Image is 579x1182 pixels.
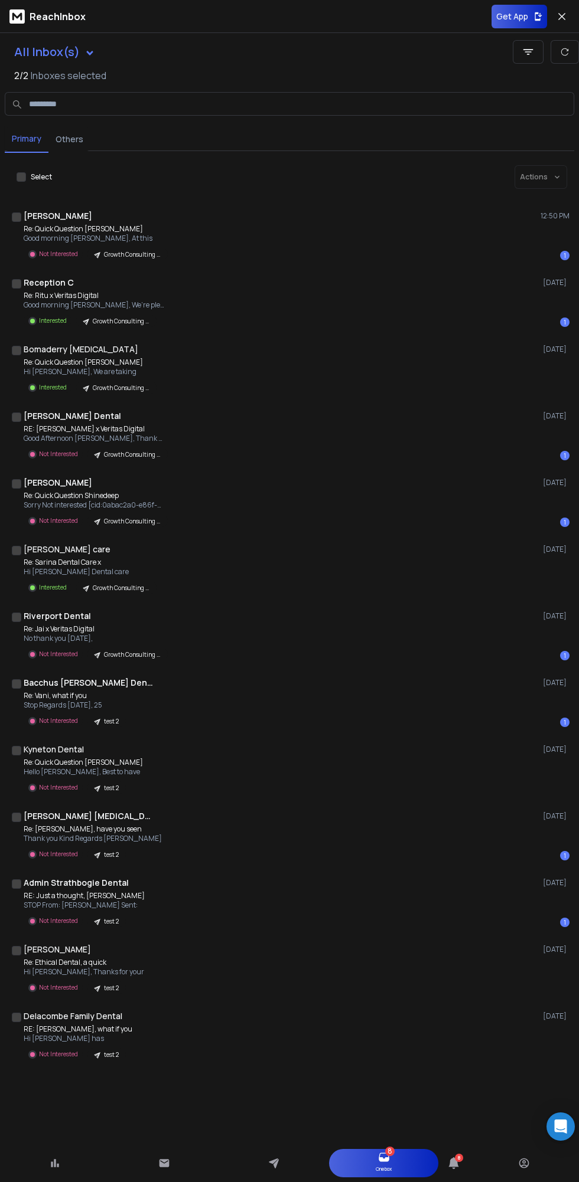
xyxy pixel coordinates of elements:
p: Re: Quick Question [PERSON_NAME] [24,224,165,234]
p: Not Interested [39,983,78,992]
p: 12:50 PM [541,211,570,221]
p: No thank you [DATE], [24,634,165,643]
h1: Bomaderry [MEDICAL_DATA] [24,343,138,355]
h1: [PERSON_NAME] [MEDICAL_DATA] [24,810,154,822]
p: Hi [PERSON_NAME], Thanks for your [24,967,144,977]
p: Re: Quick Question [PERSON_NAME] [24,758,143,767]
span: 2 / 2 [14,68,28,83]
span: 8 [455,1154,463,1162]
h1: [PERSON_NAME] [24,477,92,489]
p: Interested [39,383,67,392]
p: RE: [PERSON_NAME] x Veritas Digital [24,424,165,434]
p: [DATE] [543,345,570,354]
p: test 2 [104,1050,119,1059]
p: Hello [PERSON_NAME], Best to have [24,767,143,777]
p: Thank you Kind Regards [PERSON_NAME] [24,834,162,843]
button: Get App [492,5,547,28]
p: Not Interested [39,516,78,525]
p: Not Interested [39,250,78,258]
p: Re: Vani, what if you [24,691,126,700]
p: Not Interested [39,850,78,859]
label: Select [31,172,52,182]
p: Re: Ethical Dental, a quick [24,958,144,967]
p: Interested [39,316,67,325]
p: Not Interested [39,650,78,659]
p: Hi [PERSON_NAME], We are taking [24,367,157,376]
p: Growth Consulting Group - Dentist [93,584,149,592]
p: [DATE] [543,478,570,487]
h1: Kyneton Dental [24,744,84,755]
p: [DATE] [543,1011,570,1021]
p: [DATE] [543,678,570,687]
div: 1 [560,317,570,327]
p: test 2 [104,850,119,859]
p: Good Afternoon [PERSON_NAME], Thank you [24,434,165,443]
h1: All Inbox(s) [14,46,80,58]
p: Not Interested [39,716,78,725]
button: Others [48,126,90,152]
p: [DATE] [543,945,570,954]
p: RE: Just a thought, [PERSON_NAME] [24,891,145,901]
p: test 2 [104,984,119,993]
div: 1 [560,451,570,460]
p: Interested [39,583,67,592]
h1: [PERSON_NAME] care [24,543,110,555]
div: 1 [560,518,570,527]
p: Good morning [PERSON_NAME], At this [24,234,165,243]
p: Re: Jai x Veritas Digital [24,624,165,634]
p: Not Interested [39,450,78,459]
p: test 2 [104,717,119,726]
p: Not Interested [39,916,78,925]
p: Growth Consulting Group - Dentist [93,384,149,392]
p: test 2 [104,784,119,793]
p: Sorry Not interested [cid:0abac2a0-e86f-4c92-96ce-ce9df48cfa3f] 📧 [EMAIL_ADDRESS][DOMAIN_NAME] [24,500,165,510]
p: [DATE] [543,811,570,821]
a: 8 [378,1151,390,1163]
h1: [PERSON_NAME] [24,944,91,955]
h1: Admin Strathbogie Dental [24,877,129,889]
p: Re: Sarina Dental Care x [24,558,157,567]
p: Re: Quick Question Shinedeep [24,491,165,500]
h1: Bacchus [PERSON_NAME] Dental Care [24,677,154,689]
p: RE: [PERSON_NAME], what if you [24,1024,132,1034]
p: Growth Consulting Group - Dentist [104,250,161,259]
p: [DATE] [543,611,570,621]
p: Stop Regards [DATE], 25 [24,700,126,710]
h1: [PERSON_NAME] [24,210,92,222]
p: Not Interested [39,1050,78,1059]
h1: Reception C [24,277,74,289]
p: [DATE] [543,545,570,554]
p: Growth Consulting Group - Dentist [93,317,149,326]
div: 1 [560,718,570,727]
p: Growth Consulting Group - Dentist [104,517,161,526]
p: Growth Consulting Group - Dentist [104,450,161,459]
h1: [PERSON_NAME] Dental [24,410,121,422]
p: Re: Quick Question [PERSON_NAME] [24,358,157,367]
p: [DATE] [543,878,570,888]
p: Good morning [PERSON_NAME], We’re pleased [24,300,165,310]
div: Open Intercom Messenger [547,1112,575,1141]
span: 8 [388,1147,392,1156]
div: 1 [560,918,570,927]
p: Hi [PERSON_NAME] Dental care [24,567,157,577]
div: 1 [560,251,570,260]
p: [DATE] [543,411,570,421]
p: Onebox [376,1163,392,1175]
h1: Riverport Dental [24,610,91,622]
p: Not Interested [39,783,78,792]
div: 1 [560,651,570,660]
button: All Inbox(s) [5,40,105,64]
p: [DATE] [543,278,570,287]
p: ReachInbox [30,9,86,24]
div: 1 [560,851,570,860]
p: test 2 [104,917,119,926]
button: Primary [5,126,48,153]
p: STOP From: [PERSON_NAME] Sent: [24,901,145,910]
p: Hi [PERSON_NAME] has [24,1034,132,1043]
p: Re: Ritu x Veritas Digital [24,291,165,300]
h1: Delacombe Family Dental [24,1010,122,1022]
p: [DATE] [543,745,570,754]
p: Growth Consulting Group - Dentist [104,650,161,659]
p: Re: [PERSON_NAME], have you seen [24,824,162,834]
h3: Inboxes selected [31,68,106,83]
